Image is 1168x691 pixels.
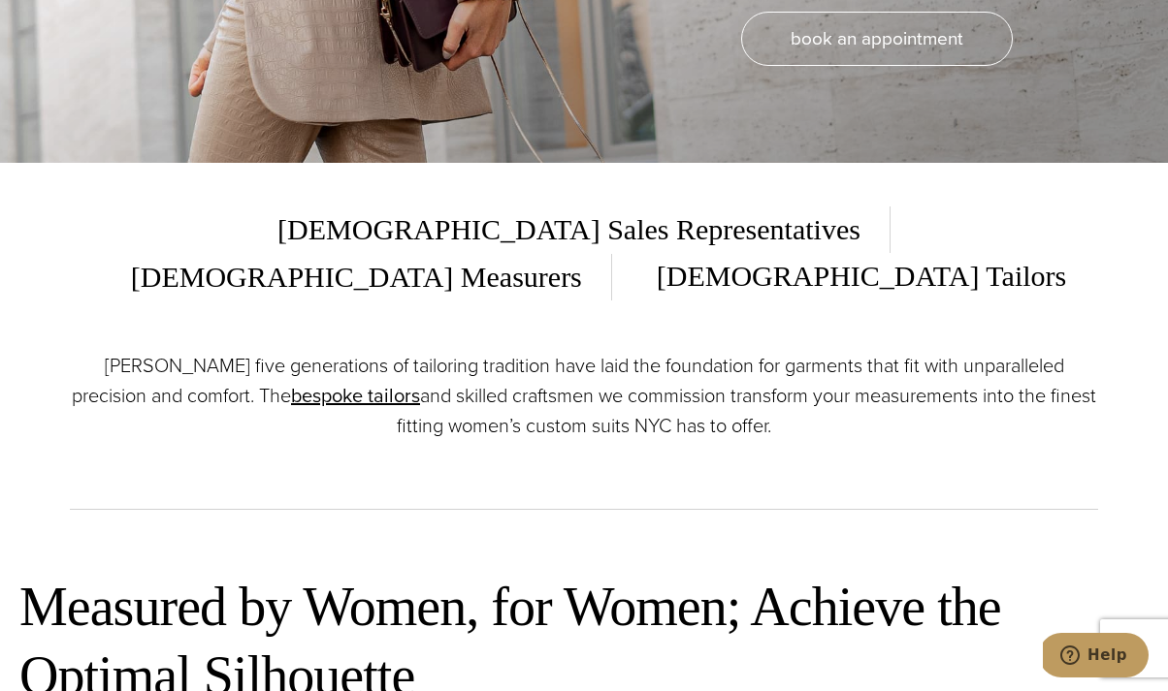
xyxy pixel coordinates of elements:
span: [DEMOGRAPHIC_DATA] Sales Representatives [277,206,891,253]
iframe: Opens a widget where you can chat to one of our agents [1043,633,1149,681]
span: book an appointment [791,24,963,52]
span: [DEMOGRAPHIC_DATA] Measurers [102,254,612,300]
a: book an appointment [741,12,1013,66]
a: bespoke tailors [291,381,420,410]
span: [DEMOGRAPHIC_DATA] Tailors [628,253,1066,300]
p: [PERSON_NAME] five generations of tailoring tradition have laid the foundation for garments that ... [70,351,1098,441]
